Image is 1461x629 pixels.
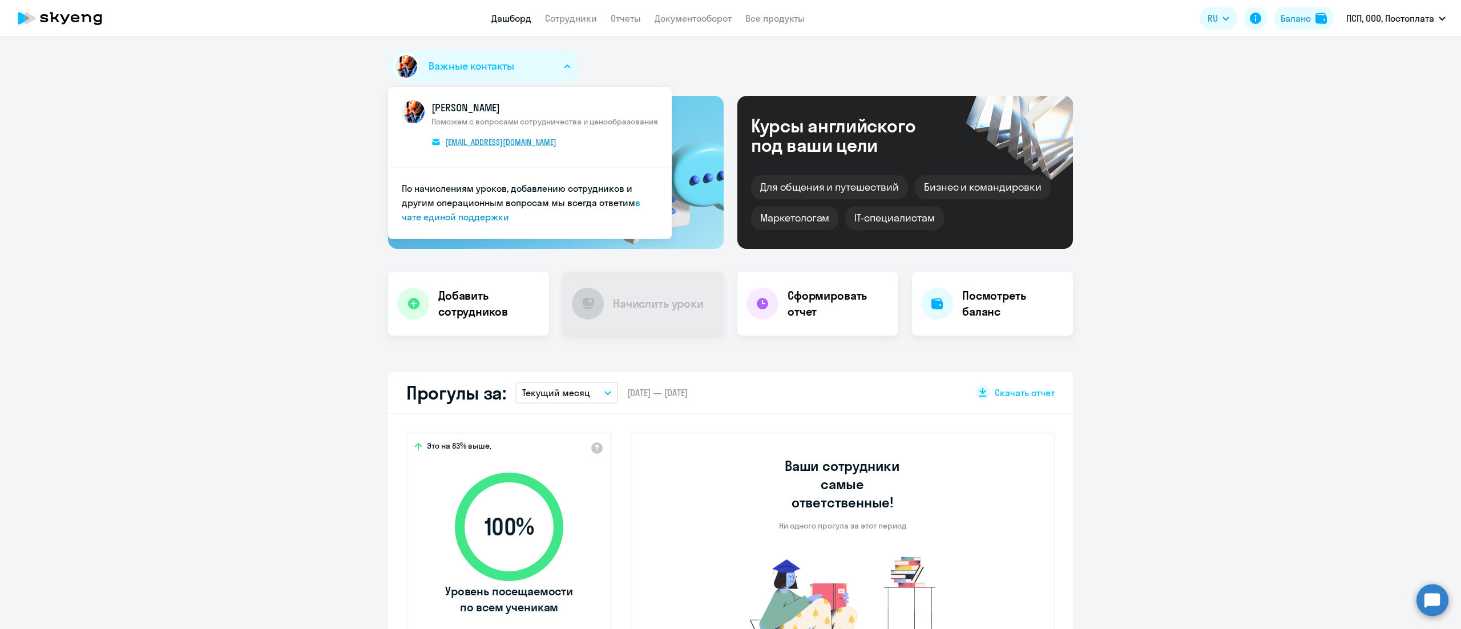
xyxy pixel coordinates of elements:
[515,382,618,404] button: Текущий месяц
[751,116,946,155] div: Курсы английского под ваши цели
[1315,13,1327,24] img: balance
[443,583,575,615] span: Уровень посещаемости по всем ученикам
[393,53,419,80] img: avatar
[751,175,908,199] div: Для общения и путешествий
[655,13,732,24] a: Документооборот
[522,386,590,400] p: Текущий месяц
[751,206,838,230] div: Маркетологам
[388,50,580,82] button: Важные контакты
[445,137,556,147] span: [EMAIL_ADDRESS][DOMAIN_NAME]
[443,513,575,541] span: 100 %
[769,457,916,511] h3: Ваши сотрудники самые ответственные!
[779,521,906,531] p: Ни одного прогула за этот период
[388,87,672,239] ul: Важные контакты
[402,183,635,208] span: По начислениям уроков, добавлению сотрудников и другим операционным вопросам мы всегда ответим
[402,100,425,123] img: avatar
[995,386,1055,399] span: Скачать отчет
[745,13,805,24] a: Все продукты
[845,206,943,230] div: IT-специалистам
[1200,7,1237,30] button: RU
[431,100,658,115] span: [PERSON_NAME]
[491,13,531,24] a: Дашборд
[438,288,540,320] h4: Добавить сотрудников
[962,288,1064,320] h4: Посмотреть баланс
[915,175,1051,199] div: Бизнес и командировки
[429,59,514,74] span: Важные контакты
[1274,7,1334,30] button: Балансbalance
[788,288,889,320] h4: Сформировать отчет
[427,441,491,454] span: Это на 83% выше,
[431,116,658,127] span: Поможем с вопросами сотрудничества и ценообразования
[627,386,688,399] span: [DATE] — [DATE]
[1341,5,1451,32] button: ПСП, ООО, Постоплата
[431,136,566,148] a: [EMAIL_ADDRESS][DOMAIN_NAME]
[611,13,641,24] a: Отчеты
[1208,11,1218,25] span: RU
[406,381,506,404] h2: Прогулы за:
[402,197,640,223] a: в чате единой поддержки
[1281,11,1311,25] div: Баланс
[1346,11,1434,25] p: ПСП, ООО, Постоплата
[545,13,597,24] a: Сотрудники
[613,296,704,312] h4: Начислить уроки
